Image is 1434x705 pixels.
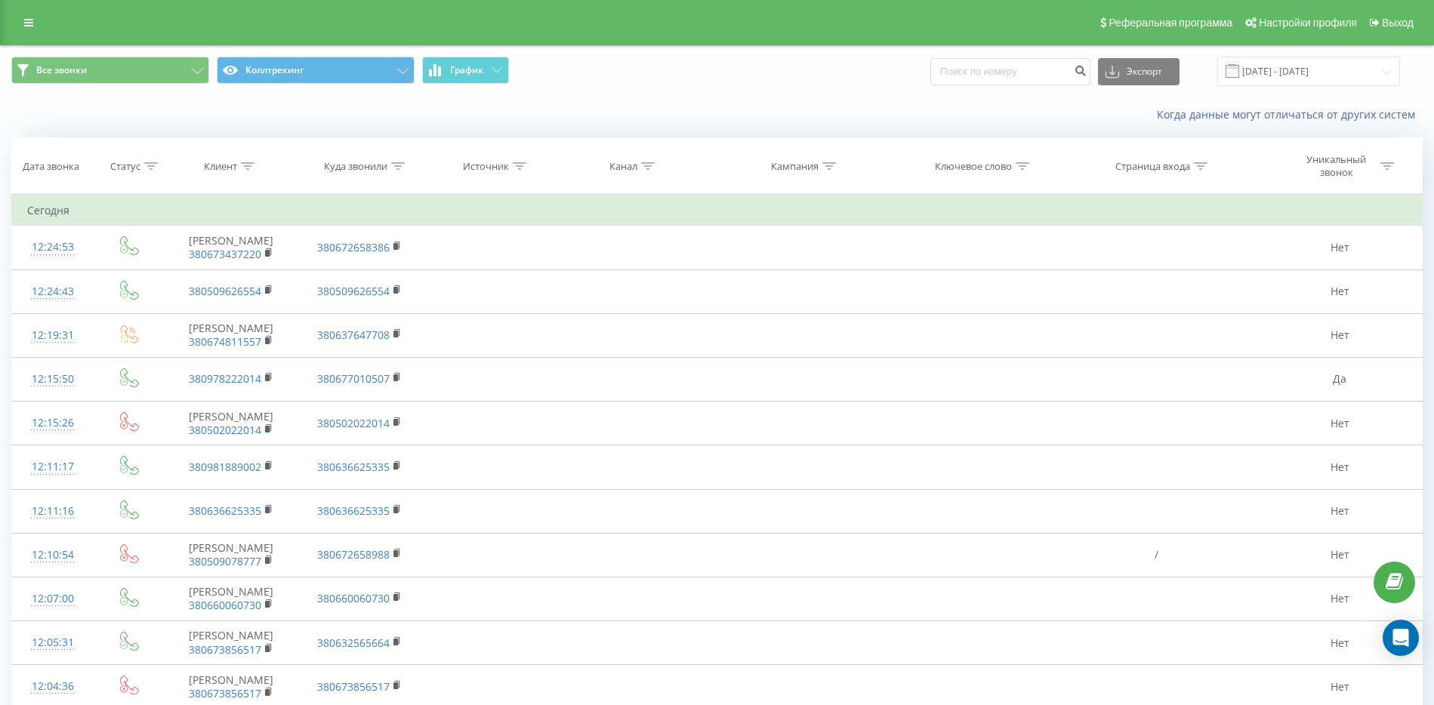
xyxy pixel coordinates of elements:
div: Open Intercom Messenger [1383,620,1419,656]
div: 12:10:54 [27,540,79,570]
div: Клиент [204,160,237,173]
button: График [422,57,509,84]
span: Настройки профиля [1259,17,1357,29]
input: Поиск по номеру [930,58,1090,85]
div: 12:24:53 [27,232,79,262]
button: Коллтрекинг [217,57,415,84]
div: Дата звонка [23,160,79,173]
button: Экспорт [1098,58,1180,85]
a: 380636625335 [317,460,390,474]
td: [PERSON_NAME] [165,226,298,269]
div: 12:15:26 [27,408,79,438]
button: Все звонки [11,57,209,84]
td: Сегодня [12,195,1423,226]
div: 12:15:50 [27,365,79,394]
a: Когда данные могут отличаться от других систем [1157,107,1423,122]
a: 380632565664 [317,636,390,650]
td: Нет [1258,313,1422,357]
td: [PERSON_NAME] [165,313,298,357]
div: 12:24:43 [27,277,79,306]
td: [PERSON_NAME] [165,621,298,665]
div: Канал [609,160,637,173]
div: Страница входа [1115,160,1190,173]
span: Реферальная программа [1109,17,1232,29]
a: 380509626554 [189,284,261,298]
a: 380637647708 [317,328,390,342]
a: 380981889002 [189,460,261,474]
a: 380978222014 [189,371,261,386]
span: График [450,65,483,75]
a: 380673437220 [189,247,261,261]
a: 380673856517 [189,686,261,700]
div: 12:04:36 [27,672,79,701]
div: Статус [110,160,140,173]
a: 380672658386 [317,240,390,254]
div: Кампания [771,160,819,173]
a: 380672658988 [317,547,390,562]
span: Выход [1382,17,1414,29]
td: [PERSON_NAME] [165,402,298,445]
td: Да [1258,357,1422,401]
a: 380509626554 [317,284,390,298]
td: Нет [1258,621,1422,665]
div: Ключевое слово [935,160,1012,173]
td: Нет [1258,577,1422,620]
td: Нет [1258,489,1422,533]
td: [PERSON_NAME] [165,577,298,620]
td: / [1054,533,1259,577]
a: 380636625335 [189,503,261,518]
td: Нет [1258,226,1422,269]
div: Источник [463,160,509,173]
span: Все звонки [36,64,87,76]
td: Нет [1258,269,1422,313]
a: 380673856517 [317,679,390,694]
div: 12:11:16 [27,497,79,526]
div: 12:07:00 [27,584,79,614]
td: Нет [1258,402,1422,445]
a: 380660060730 [317,591,390,605]
div: 12:11:17 [27,452,79,482]
td: Нет [1258,445,1422,489]
div: Куда звонили [324,160,387,173]
a: 380502022014 [189,423,261,437]
a: 380502022014 [317,416,390,430]
a: 380677010507 [317,371,390,386]
a: 380509078777 [189,554,261,568]
a: 380636625335 [317,503,390,518]
td: ⁨[PERSON_NAME]⁩ [165,533,298,577]
div: 12:05:31 [27,628,79,657]
a: 380673856517 [189,642,261,657]
a: 380660060730 [189,598,261,612]
div: 12:19:31 [27,321,79,350]
a: 380674811557 [189,334,261,349]
div: Уникальный звонок [1296,153,1377,179]
td: Нет [1258,533,1422,577]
